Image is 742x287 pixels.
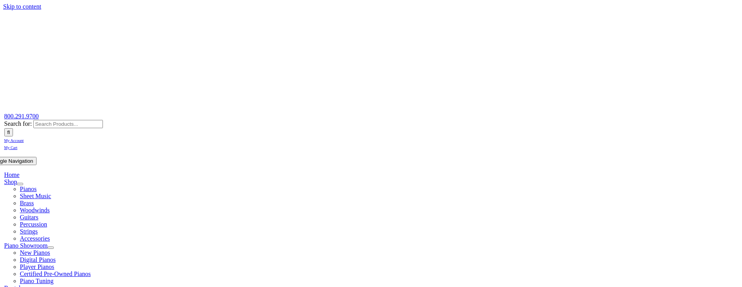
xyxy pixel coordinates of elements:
a: Percussion [20,221,47,228]
a: Accessories [20,235,50,242]
input: Search [4,128,13,136]
a: Piano Showroom [4,242,48,249]
a: Guitars [20,214,38,221]
a: Pianos [20,186,37,192]
a: Digital Pianos [20,256,56,263]
a: Woodwinds [20,207,50,213]
a: Brass [20,200,34,206]
a: Shop [4,178,17,185]
span: Search for: [4,120,32,127]
a: Certified Pre-Owned Pianos [20,270,91,277]
a: My Account [4,136,24,143]
input: Search Products... [33,120,103,128]
a: New Pianos [20,249,50,256]
a: My Cart [4,143,18,150]
a: Skip to content [3,3,41,10]
a: Piano Tuning [20,278,54,284]
a: 800.291.9700 [4,113,39,120]
a: Sheet Music [20,193,51,199]
button: Open submenu of Piano Showroom [48,247,54,249]
span: My Cart [4,145,18,150]
span: My Account [4,138,24,143]
a: Home [4,171,20,178]
a: Strings [20,228,38,235]
button: Open submenu of Shop [17,183,23,185]
a: Player Pianos [20,263,55,270]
